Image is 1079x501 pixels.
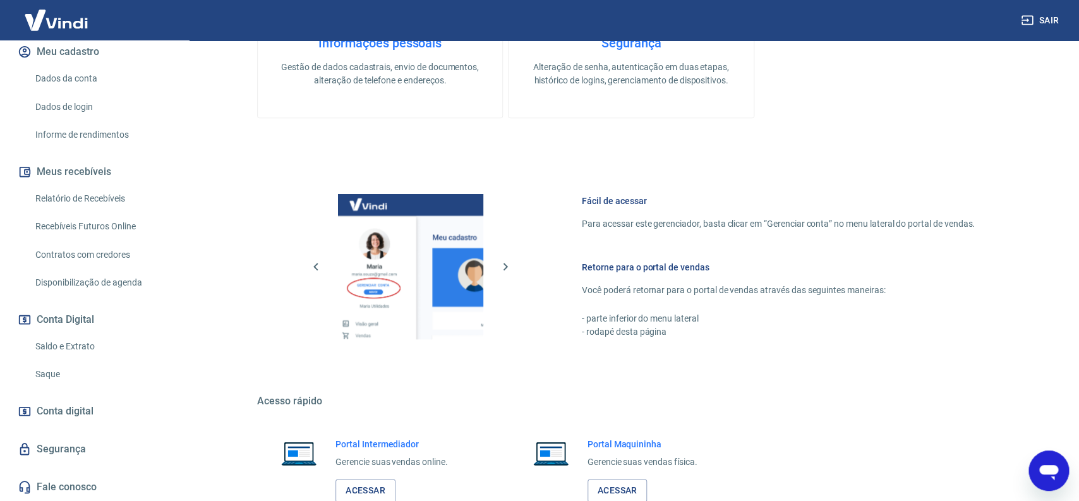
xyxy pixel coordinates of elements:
p: Você poderá retornar para o portal de vendas através das seguintes maneiras: [582,284,975,297]
p: Gerencie suas vendas online. [335,456,448,469]
button: Sair [1018,9,1064,32]
button: Meu cadastro [15,38,174,66]
img: Vindi [15,1,97,39]
a: Conta digital [15,397,174,425]
img: Imagem de um notebook aberto [524,438,577,468]
a: Contratos com credores [30,242,174,268]
h5: Acesso rápido [257,395,1005,407]
a: Dados de login [30,94,174,120]
h6: Portal Intermediador [335,438,448,450]
h6: Retorne para o portal de vendas [582,261,975,274]
a: Fale conosco [15,473,174,501]
a: Dados da conta [30,66,174,92]
h4: Segurança [529,35,733,51]
p: Alteração de senha, autenticação em duas etapas, histórico de logins, gerenciamento de dispositivos. [529,61,733,87]
p: - rodapé desta página [582,325,975,339]
a: Informe de rendimentos [30,122,174,148]
a: Saque [30,361,174,387]
p: Gerencie suas vendas física. [588,456,697,469]
img: Imagem da dashboard mostrando o botão de gerenciar conta na sidebar no lado esquerdo [338,194,483,339]
a: Segurança [15,435,174,463]
h6: Portal Maquininha [588,438,697,450]
h4: Informações pessoais [278,35,482,51]
a: Disponibilização de agenda [30,270,174,296]
p: Para acessar este gerenciador, basta clicar em “Gerenciar conta” no menu lateral do portal de ven... [582,217,975,231]
h6: Fácil de acessar [582,195,975,207]
button: Meus recebíveis [15,158,174,186]
span: Conta digital [37,402,93,420]
a: Recebíveis Futuros Online [30,214,174,239]
p: Gestão de dados cadastrais, envio de documentos, alteração de telefone e endereços. [278,61,482,87]
img: Imagem de um notebook aberto [272,438,325,468]
a: Saldo e Extrato [30,334,174,359]
iframe: Botão para abrir a janela de mensagens [1028,450,1069,491]
button: Conta Digital [15,306,174,334]
p: - parte inferior do menu lateral [582,312,975,325]
a: Relatório de Recebíveis [30,186,174,212]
